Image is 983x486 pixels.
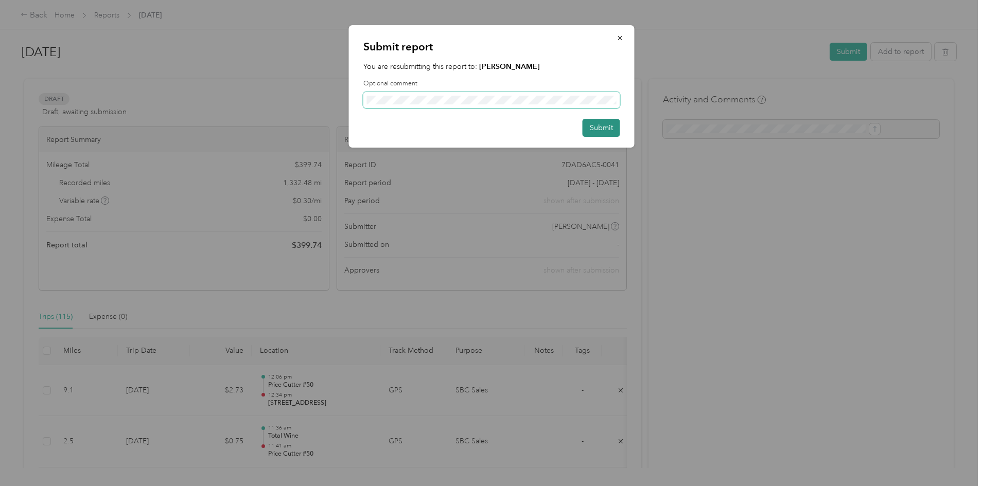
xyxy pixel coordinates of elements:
label: Optional comment [363,79,620,88]
p: You are resubmitting this report to: [363,61,620,72]
p: Submit report [363,40,620,54]
button: Submit [583,119,620,137]
iframe: Everlance-gr Chat Button Frame [925,428,983,486]
strong: [PERSON_NAME] [479,62,540,71]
